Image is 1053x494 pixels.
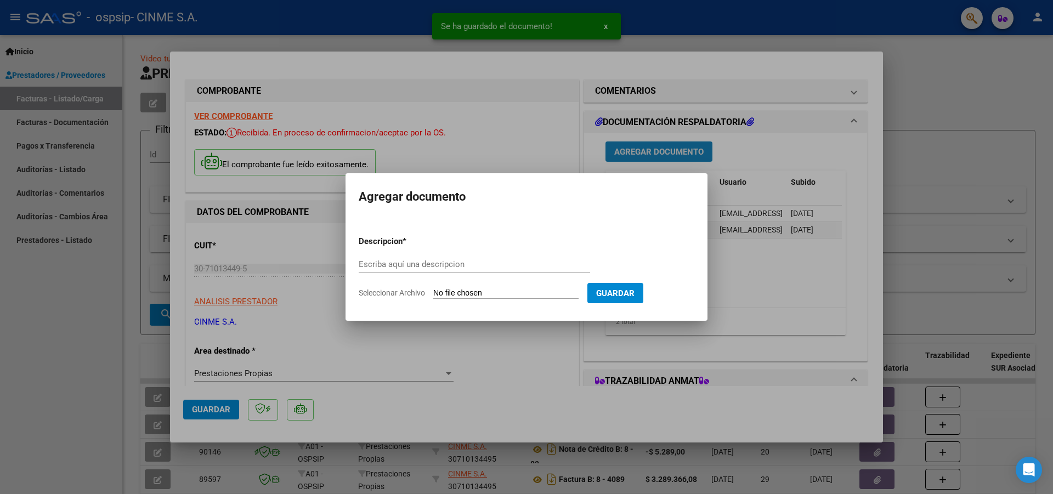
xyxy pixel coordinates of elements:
button: Guardar [587,283,643,303]
span: Guardar [596,288,635,298]
span: Seleccionar Archivo [359,288,425,297]
p: Descripcion [359,235,460,248]
div: Open Intercom Messenger [1016,457,1042,483]
h2: Agregar documento [359,186,694,207]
